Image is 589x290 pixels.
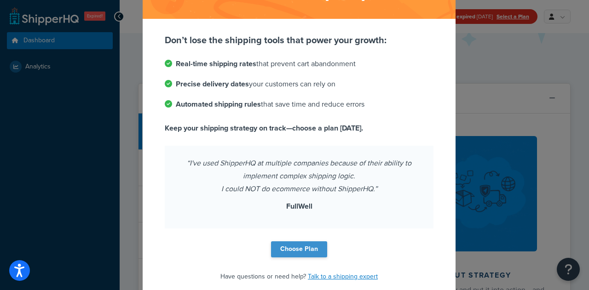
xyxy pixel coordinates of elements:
p: Keep your shipping strategy on track—choose a plan [DATE]. [165,122,433,135]
p: “I've used ShipperHQ at multiple companies because of their ability to implement complex shipping... [176,157,422,195]
li: that save time and reduce errors [165,98,433,111]
p: Have questions or need help? [165,270,433,283]
li: that prevent cart abandonment [165,57,433,70]
p: Don’t lose the shipping tools that power your growth: [165,34,433,46]
strong: Automated shipping rules [176,99,261,109]
strong: Real-time shipping rates [176,58,256,69]
li: your customers can rely on [165,78,433,91]
a: Talk to a shipping expert [308,272,378,281]
p: FullWell [176,200,422,213]
strong: Precise delivery dates [176,79,249,89]
a: Choose Plan [271,241,327,257]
